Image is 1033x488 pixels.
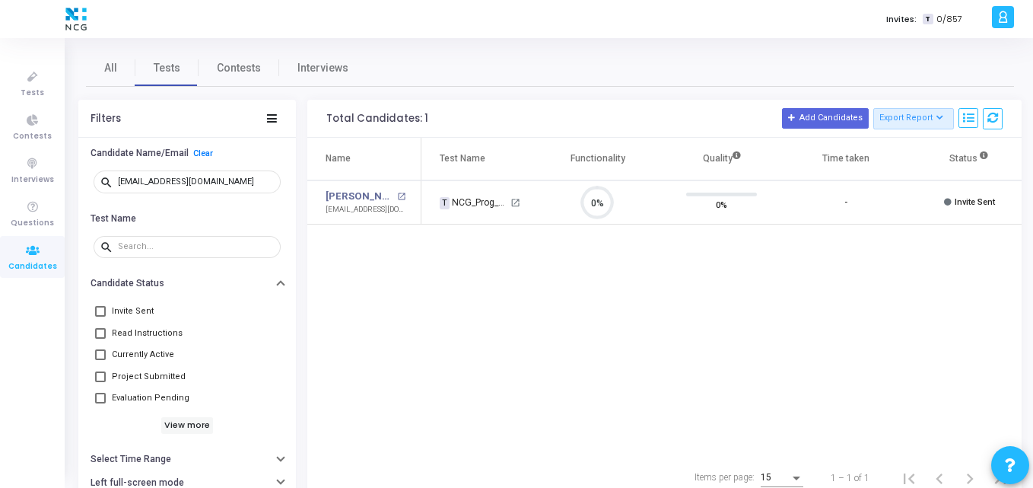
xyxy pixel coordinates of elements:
[91,213,136,225] h6: Test Name
[886,13,917,26] label: Invites:
[193,148,213,158] a: Clear
[955,197,995,207] span: Invite Sent
[536,138,660,180] th: Functionality
[100,240,118,254] mat-icon: search
[510,198,520,208] mat-icon: open_in_new
[844,196,847,209] div: -
[782,108,869,128] button: Add Candidates
[326,150,351,167] div: Name
[397,193,405,201] mat-icon: open_in_new
[297,60,348,76] span: Interviews
[660,138,783,180] th: Quality
[421,138,536,180] th: Test Name
[8,260,57,273] span: Candidates
[91,454,171,465] h6: Select Time Range
[326,189,393,204] a: [PERSON_NAME]
[112,346,174,364] span: Currently Active
[217,60,261,76] span: Contests
[100,175,118,189] mat-icon: search
[936,13,962,26] span: 0/857
[78,142,296,165] button: Candidate Name/EmailClear
[13,130,52,143] span: Contests
[11,174,54,187] span: Interviews
[831,471,869,485] div: 1 – 1 of 1
[440,196,508,209] div: NCG_Prog_JavaFS_2025_Test
[873,108,955,129] button: Export Report
[78,206,296,230] button: Test Name
[923,14,933,25] span: T
[761,473,803,483] mat-select: Items per page:
[91,148,189,159] h6: Candidate Name/Email
[78,272,296,295] button: Candidate Status
[326,113,428,125] div: Total Candidates: 1
[440,197,450,209] span: T
[694,470,755,484] div: Items per page:
[822,150,869,167] div: Time taken
[761,472,771,483] span: 15
[62,4,91,34] img: logo
[21,87,44,100] span: Tests
[91,278,164,289] h6: Candidate Status
[716,196,727,212] span: 0%
[154,60,180,76] span: Tests
[161,417,214,434] h6: View more
[112,302,154,321] span: Invite Sent
[907,138,1031,180] th: Status
[118,177,275,187] input: Search...
[112,389,189,407] span: Evaluation Pending
[118,242,275,251] input: Search...
[104,60,117,76] span: All
[78,448,296,471] button: Select Time Range
[112,324,183,343] span: Read Instructions
[112,368,186,386] span: Project Submitted
[11,217,54,230] span: Questions
[91,113,121,125] div: Filters
[326,204,405,215] div: [EMAIL_ADDRESS][DOMAIN_NAME]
